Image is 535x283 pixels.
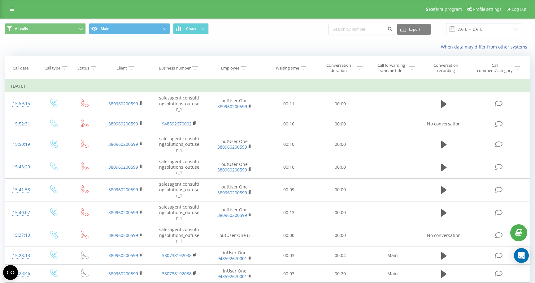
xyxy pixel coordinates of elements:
a: 380960200599 [217,144,247,150]
a: 948592670001 [217,256,247,261]
td: 00:00 [263,224,315,247]
span: Chart [186,27,196,31]
div: 15:52:31 [11,118,32,130]
td: outUser One [206,92,263,115]
td: 00:09 [263,179,315,201]
div: 15:43:29 [11,161,32,173]
td: 00:10 [263,156,315,179]
a: 380738192038 [162,271,192,277]
a: 380960200599 [108,187,138,192]
td: salesagenticonsultingsolutions_outuser_1 [153,92,206,115]
input: Search by number [328,24,394,35]
td: 00:11 [263,92,315,115]
button: Export [397,24,431,35]
td: outUser One [206,156,263,179]
td: salesagenticonsultingsolutions_outuser_1 [153,156,206,179]
td: outUser One [206,133,263,156]
button: Chart [173,23,209,34]
td: salesagenticonsultingsolutions_outuser_1 [153,133,206,156]
button: Main [89,23,170,34]
td: outUser One [206,201,263,224]
td: salesagenticonsultingsolutions_outuser_1 [153,179,206,201]
a: 380960200599 [217,190,247,196]
div: Waiting time [276,65,299,71]
div: 15:37:10 [11,229,32,241]
div: 15:50:19 [11,138,32,150]
div: 15:59:15 [11,98,32,110]
span: Log Out [512,7,527,12]
td: 00:00 [315,133,366,156]
div: Conversation duration [322,63,355,73]
a: 380960200599 [108,252,138,258]
span: No conversation [427,121,461,127]
td: 00:03 [263,247,315,264]
td: 00:00 [315,156,366,179]
td: 00:00 [315,92,366,115]
td: 00:04 [315,247,366,264]
a: 948592670001 [217,273,247,279]
td: salesagenticonsultingsolutions_outuser_1 [153,224,206,247]
a: 380960200599 [108,271,138,277]
div: Employee [221,65,239,71]
div: 15:41:58 [11,184,32,196]
td: 00:03 [263,265,315,283]
td: 00:00 [315,115,366,133]
div: 15:28:13 [11,250,32,262]
a: 380960200599 [108,121,138,127]
div: Client [116,65,127,71]
div: Call date [13,65,28,71]
td: 00:00 [315,224,366,247]
a: 380960200599 [108,164,138,170]
div: Open Intercom Messenger [514,248,529,263]
div: 15:23:46 [11,268,32,280]
td: outUser One () [206,224,263,247]
a: 380960200599 [217,167,247,173]
td: 00:20 [315,265,366,283]
td: Main [366,247,419,264]
div: Business number [159,65,191,71]
td: inUser One [206,247,263,264]
td: [DATE] [5,80,530,92]
td: 00:10 [263,133,315,156]
td: 00:00 [315,201,366,224]
span: Referral program [429,7,462,12]
button: Open CMP widget [3,265,18,280]
div: Status [77,65,89,71]
td: salesagenticonsultingsolutions_outuser_1 [153,201,206,224]
div: Conversation recording [426,63,466,73]
span: All calls [15,26,28,31]
td: 00:00 [315,179,366,201]
a: 380960200599 [108,209,138,215]
div: Call comment/category [477,63,513,73]
a: 948592670002 [162,121,192,127]
td: outUser One [206,179,263,201]
td: 00:16 [263,115,315,133]
a: When data may differ from other systems [441,44,530,50]
td: Main [366,265,419,283]
div: Call forwarding scheme title [375,63,408,73]
div: Call type [45,65,60,71]
a: 380960200599 [108,101,138,107]
a: 380960200599 [108,141,138,147]
div: 15:40:07 [11,207,32,219]
td: inUser One [206,265,263,283]
span: Profile settings [473,7,502,12]
a: 380960200599 [217,212,247,218]
a: 380738192038 [162,252,192,258]
a: 380960200599 [108,232,138,238]
td: 00:13 [263,201,315,224]
span: No conversation [427,232,461,238]
a: 380960200599 [217,103,247,109]
button: All calls [5,23,86,34]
